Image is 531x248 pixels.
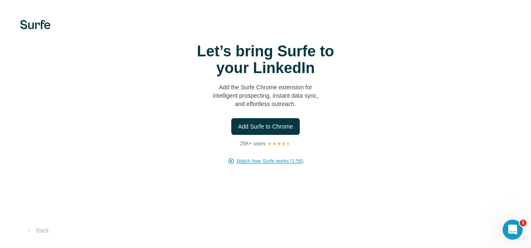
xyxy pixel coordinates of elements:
h1: Let’s bring Surfe to your LinkedIn [182,43,349,76]
button: Watch how Surfe works (1:58) [236,157,303,165]
span: 1 [520,220,526,226]
iframe: Intercom live chat [503,220,523,240]
img: Surfe's logo [20,20,51,29]
p: 25K+ users [240,140,265,147]
p: Add the Surfe Chrome extension for intelligent prospecting, instant data sync, and effortless out... [182,83,349,108]
button: Back [20,223,55,238]
button: Add Surfe to Chrome [231,118,300,135]
span: Add Surfe to Chrome [238,122,293,131]
img: Rating Stars [267,141,291,146]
